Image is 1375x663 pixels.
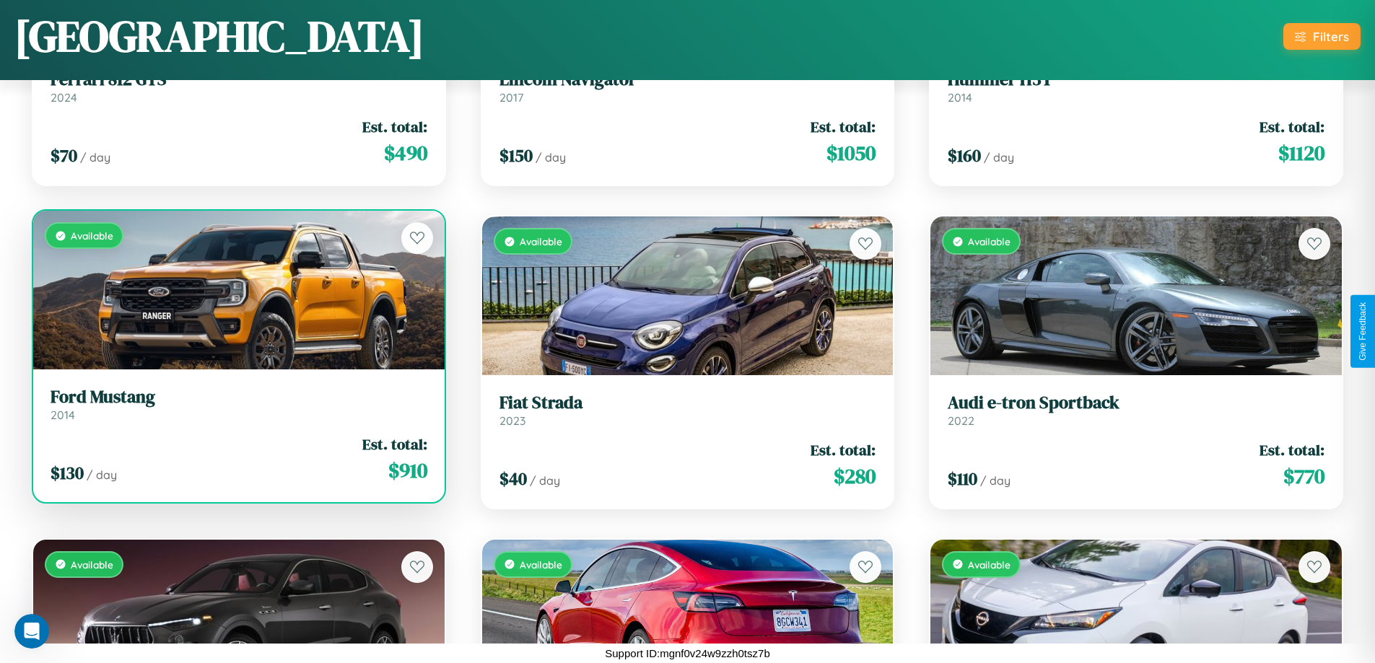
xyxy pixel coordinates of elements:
[51,461,84,485] span: $ 130
[1278,139,1324,167] span: $ 1120
[826,139,876,167] span: $ 1050
[980,473,1010,488] span: / day
[51,144,77,167] span: $ 70
[51,69,427,90] h3: Ferrari 812 GTS
[968,235,1010,247] span: Available
[384,139,427,167] span: $ 490
[948,90,972,105] span: 2014
[71,229,113,242] span: Available
[51,387,427,422] a: Ford Mustang2014
[499,69,876,105] a: Lincoln Navigator2017
[499,392,876,413] h3: Fiat Strada
[499,413,525,428] span: 2023
[1313,29,1349,44] div: Filters
[499,69,876,90] h3: Lincoln Navigator
[1283,462,1324,491] span: $ 770
[1260,439,1324,460] span: Est. total:
[1358,302,1368,361] div: Give Feedback
[536,150,566,164] span: / day
[388,456,427,485] span: $ 910
[80,150,110,164] span: / day
[605,644,769,663] p: Support ID: mgnf0v24w9zzh0tsz7b
[14,6,424,66] h1: [GEOGRAPHIC_DATA]
[984,150,1014,164] span: / day
[499,467,527,491] span: $ 40
[71,558,113,571] span: Available
[499,90,523,105] span: 2017
[362,116,427,137] span: Est. total:
[362,434,427,455] span: Est. total:
[968,558,1010,571] span: Available
[530,473,560,488] span: / day
[948,467,977,491] span: $ 110
[51,69,427,105] a: Ferrari 812 GTS2024
[1260,116,1324,137] span: Est. total:
[811,116,876,137] span: Est. total:
[14,614,49,649] iframe: Intercom live chat
[499,144,533,167] span: $ 150
[834,462,876,491] span: $ 280
[948,392,1324,413] h3: Audi e-tron Sportback
[51,90,77,105] span: 2024
[948,413,974,428] span: 2022
[499,392,876,428] a: Fiat Strada2023
[948,69,1324,90] h3: Hummer H3T
[811,439,876,460] span: Est. total:
[948,392,1324,428] a: Audi e-tron Sportback2022
[51,387,427,408] h3: Ford Mustang
[520,235,562,247] span: Available
[520,558,562,571] span: Available
[87,467,117,482] span: / day
[1283,23,1361,50] button: Filters
[948,69,1324,105] a: Hummer H3T2014
[948,144,981,167] span: $ 160
[51,408,75,422] span: 2014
